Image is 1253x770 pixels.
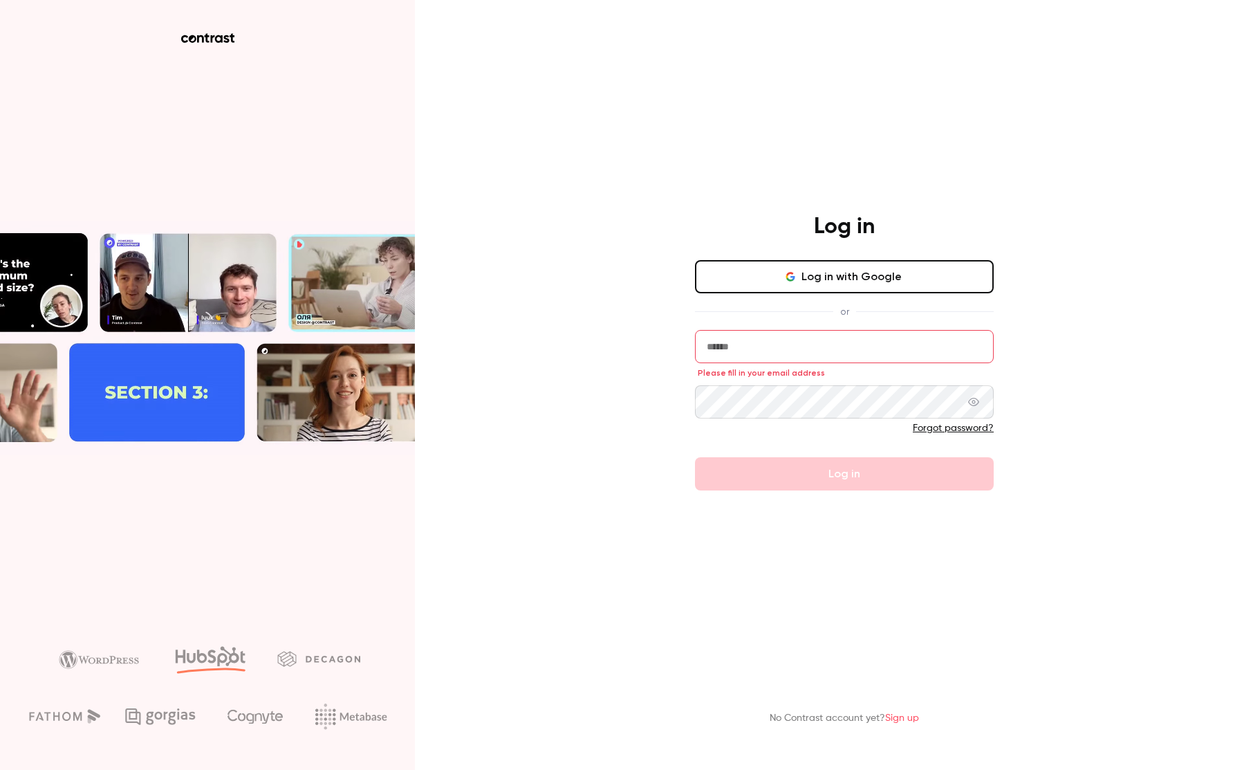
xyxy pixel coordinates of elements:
[913,423,994,433] a: Forgot password?
[770,711,919,726] p: No Contrast account yet?
[885,713,919,723] a: Sign up
[814,213,875,241] h4: Log in
[833,304,856,319] span: or
[277,651,360,666] img: decagon
[695,260,994,293] button: Log in with Google
[698,367,825,378] span: Please fill in your email address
